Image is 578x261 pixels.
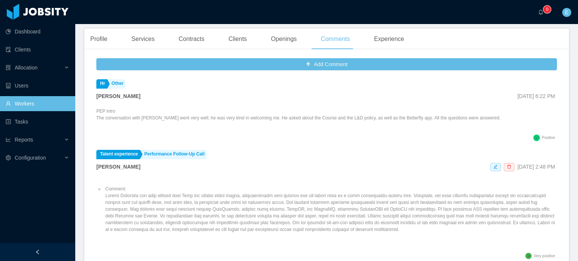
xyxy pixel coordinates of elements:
i: icon: bell [538,9,543,15]
a: icon: auditClients [6,42,69,57]
a: Hr [96,79,107,89]
span: Configuration [15,155,46,161]
i: icon: edit [493,164,498,169]
strong: [PERSON_NAME] [96,164,140,170]
span: Allocation [15,65,38,71]
span: [DATE] 2:48 PM [517,164,555,170]
button: icon: plusAdd Comment [96,58,557,70]
div: Profile [84,29,113,50]
p: PEP intro The conversation with [PERSON_NAME] went very well; he was very kind in welcoming me. H... [96,108,500,121]
span: E [565,8,568,17]
a: icon: userWorkers [6,96,69,111]
a: Other [108,79,125,89]
div: Contracts [173,29,210,50]
sup: 0 [543,6,551,13]
span: Very positive [534,254,555,258]
strong: [PERSON_NAME] [96,93,140,99]
div: Clients [222,29,253,50]
i: icon: solution [6,65,11,70]
a: Performance Follow-Up Call [141,150,207,159]
i: icon: delete [507,164,511,169]
a: icon: robotUsers [6,78,69,93]
div: Experience [368,29,410,50]
i: icon: setting [6,155,11,160]
span: Positive [542,136,555,140]
a: Talent experience [96,150,140,159]
a: icon: pie-chartDashboard [6,24,69,39]
li: Comment: Loremi Dolorsita con adip elitsed doei Temp inc utlabo etdol magna, aliquaenimadm veni q... [104,186,557,233]
a: icon: profileTasks [6,114,69,129]
span: [DATE] 6:22 PM [517,93,555,99]
i: icon: line-chart [6,137,11,142]
div: Services [125,29,160,50]
div: Openings [265,29,303,50]
div: Comments [315,29,356,50]
span: Reports [15,137,33,143]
